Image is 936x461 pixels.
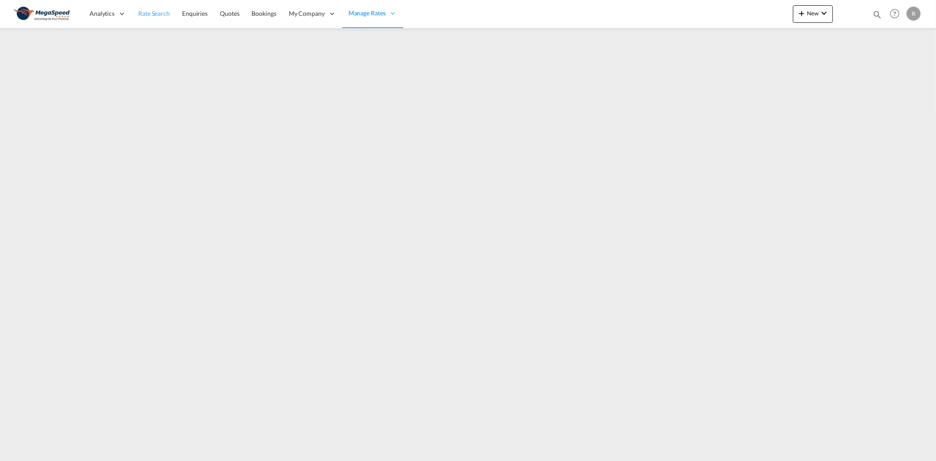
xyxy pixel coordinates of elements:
[819,8,829,18] md-icon: icon-chevron-down
[796,10,829,17] span: New
[872,10,882,23] div: icon-magnify
[907,7,921,21] div: R
[289,9,325,18] span: My Company
[13,4,72,24] img: ad002ba0aea611eda5429768204679d3.JPG
[252,10,276,17] span: Bookings
[138,10,170,17] span: Rate Search
[872,10,882,19] md-icon: icon-magnify
[887,6,902,21] span: Help
[90,9,115,18] span: Analytics
[793,5,833,23] button: icon-plus 400-fgNewicon-chevron-down
[887,6,907,22] div: Help
[348,9,386,18] span: Manage Rates
[220,10,239,17] span: Quotes
[182,10,208,17] span: Enquiries
[796,8,807,18] md-icon: icon-plus 400-fg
